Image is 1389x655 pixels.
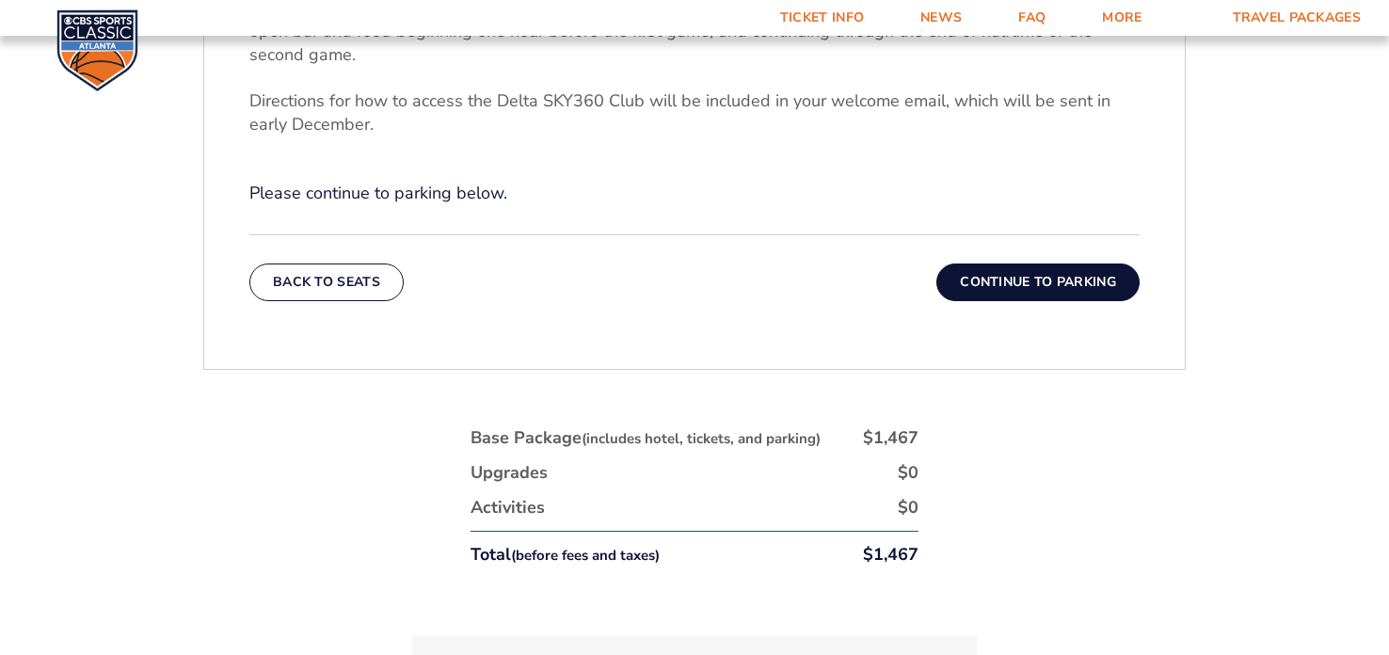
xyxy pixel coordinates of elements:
[471,543,660,567] div: Total
[863,426,918,450] div: $1,467
[898,496,918,519] div: $0
[471,461,548,485] div: Upgrades
[249,264,404,301] button: Back To Seats
[249,182,1140,205] p: Please continue to parking below.
[511,546,660,565] small: (before fees and taxes)
[863,543,918,567] div: $1,467
[898,461,918,485] div: $0
[249,89,1140,136] p: Directions for how to access the Delta SKY360 Club will be included in your welcome email, which ...
[56,9,138,91] img: CBS Sports Classic
[582,429,821,448] small: (includes hotel, tickets, and parking)
[471,426,821,450] div: Base Package
[471,496,545,519] div: Activities
[936,264,1140,301] button: Continue To Parking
